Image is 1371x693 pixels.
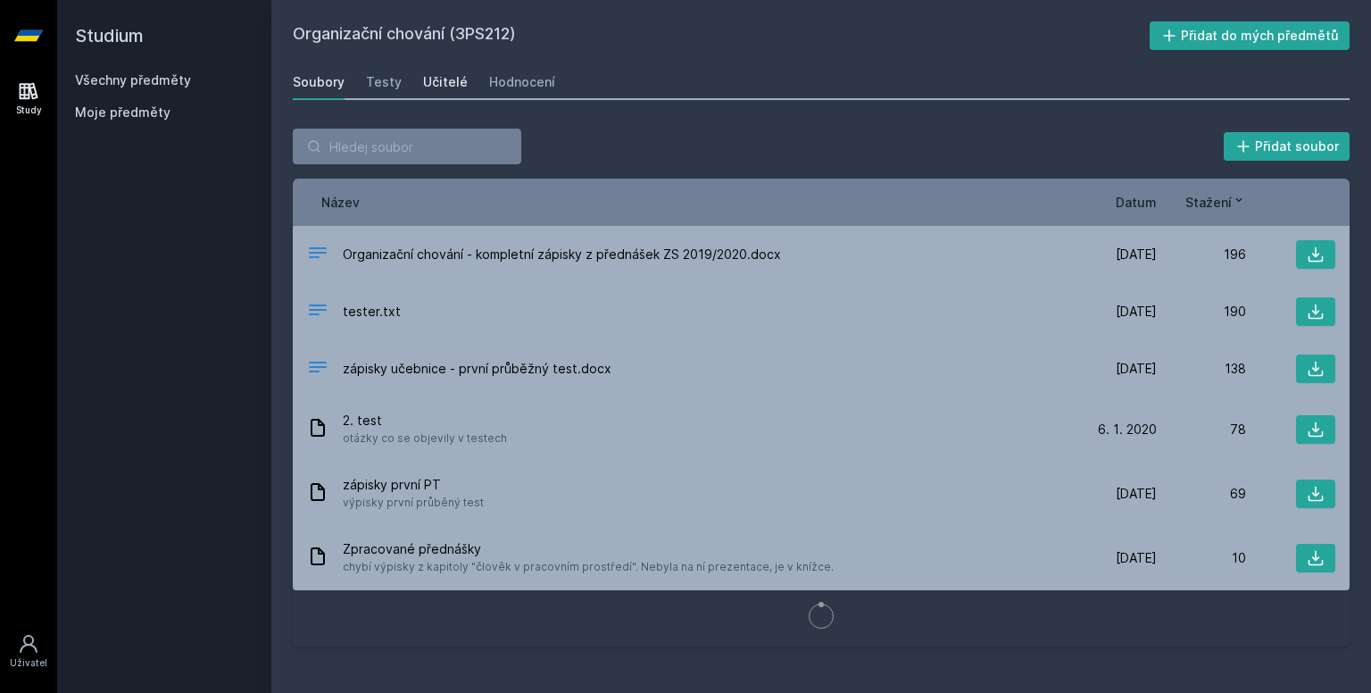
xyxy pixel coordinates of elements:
span: 6. 1. 2020 [1098,421,1157,438]
button: Stažení [1185,193,1246,212]
h2: Organizační chování (3PS212) [293,21,1150,50]
div: DOCX [307,356,328,382]
div: TXT [307,299,328,325]
div: 78 [1157,421,1246,438]
button: Přidat soubor [1224,132,1350,161]
a: Study [4,71,54,126]
span: chybí výpisky z kapitoly "člověk v pracovním prostředí". Nebyla na ní prezentace, je v knížce. [343,558,834,576]
a: Všechny předměty [75,72,191,88]
div: 138 [1157,360,1246,378]
span: [DATE] [1116,549,1157,567]
span: tester.txt [343,303,401,321]
div: Hodnocení [489,73,555,91]
a: Soubory [293,64,345,100]
div: 69 [1157,485,1246,503]
span: Moje předměty [75,104,170,121]
span: Stažení [1185,193,1232,212]
div: Uživatel [10,656,47,670]
div: DOCX [307,242,328,268]
span: Organizační chování - kompletní zápisky z přednášek ZS 2019/2020.docx [343,246,781,263]
div: 196 [1157,246,1246,263]
a: Hodnocení [489,64,555,100]
button: Název [321,193,360,212]
span: [DATE] [1116,485,1157,503]
span: Zpracované přednášky [343,540,834,558]
span: zápisky první PT [343,476,484,494]
a: Testy [366,64,402,100]
div: Study [16,104,42,117]
button: Datum [1116,193,1157,212]
button: Přidat do mých předmětů [1150,21,1350,50]
span: zápisky učebnice - první průběžný test.docx [343,360,611,378]
div: Učitelé [423,73,468,91]
span: výpisky první průběný test [343,494,484,512]
span: 2. test [343,412,507,430]
div: Soubory [293,73,345,91]
a: Uživatel [4,624,54,679]
div: 190 [1157,303,1246,321]
div: 10 [1157,549,1246,567]
div: Testy [366,73,402,91]
span: otázky co se objevily v testech [343,430,507,447]
a: Učitelé [423,64,468,100]
input: Hledej soubor [293,129,521,164]
span: [DATE] [1116,303,1157,321]
span: [DATE] [1116,246,1157,263]
span: [DATE] [1116,360,1157,378]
